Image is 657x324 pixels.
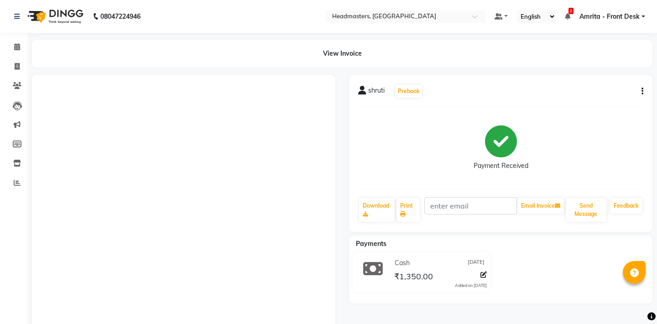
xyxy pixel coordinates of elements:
img: logo [23,4,86,29]
span: Payments [356,240,386,248]
iframe: chat widget [619,287,648,315]
a: Feedback [610,198,642,214]
div: View Invoice [32,40,652,68]
div: Payment Received [474,161,528,171]
b: 08047224946 [100,4,141,29]
a: Print [396,198,420,222]
span: Amrita - Front Desk [579,12,640,21]
div: Added on [DATE] [455,282,487,289]
span: 2 [568,8,574,14]
span: [DATE] [468,258,485,268]
a: 2 [565,12,570,21]
button: Email Invoice [517,198,564,214]
span: ₹1,350.00 [394,271,433,284]
button: Send Message [566,198,606,222]
span: Cash [395,258,410,268]
input: enter email [424,197,516,214]
button: Prebook [396,85,422,98]
span: shruti [368,86,385,99]
a: Download [359,198,395,222]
